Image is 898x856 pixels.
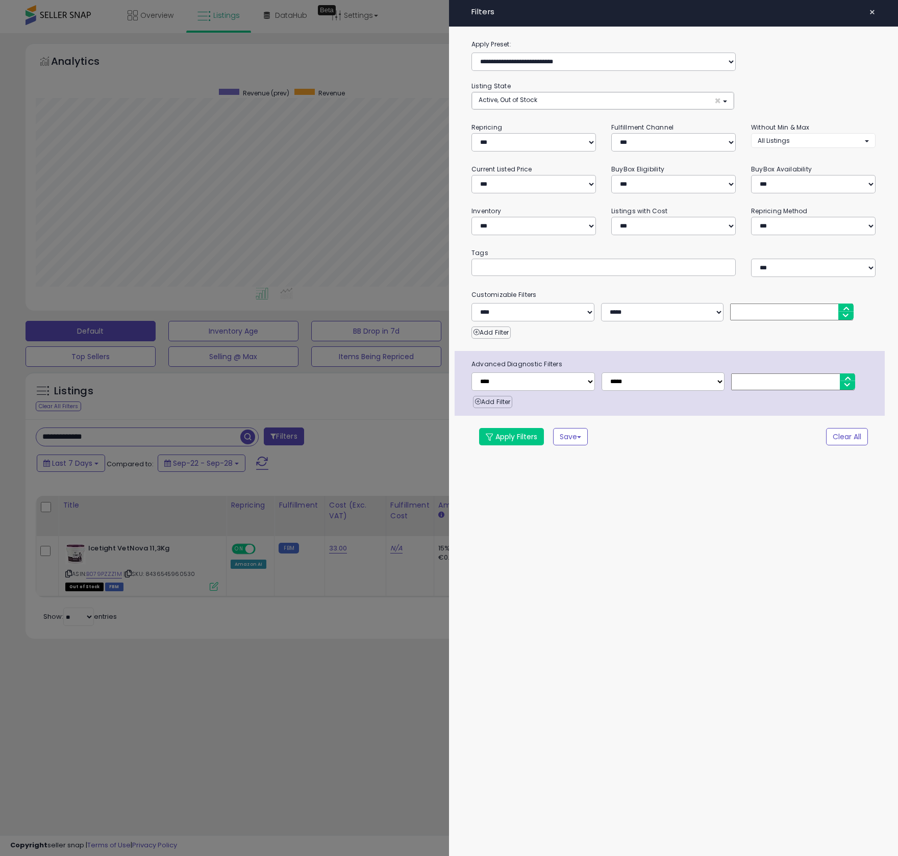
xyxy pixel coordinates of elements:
span: Active, Out of Stock [479,95,537,104]
small: Repricing Method [751,207,808,215]
span: × [869,5,876,19]
small: Fulfillment Channel [611,123,673,132]
small: Current Listed Price [471,165,532,173]
button: Save [553,428,588,445]
small: BuyBox Eligibility [611,165,664,173]
label: Apply Preset: [464,39,883,50]
button: × [865,5,880,19]
small: Listings with Cost [611,207,667,215]
button: All Listings [751,133,876,148]
small: Without Min & Max [751,123,810,132]
button: Add Filter [473,396,512,408]
small: BuyBox Availability [751,165,812,173]
small: Tags [464,247,883,259]
span: All Listings [758,136,790,145]
button: Clear All [826,428,868,445]
small: Listing State [471,82,511,90]
small: Customizable Filters [464,289,883,300]
small: Repricing [471,123,502,132]
span: Advanced Diagnostic Filters [464,359,885,370]
button: Add Filter [471,326,511,339]
small: Inventory [471,207,501,215]
button: Apply Filters [479,428,544,445]
span: × [714,95,721,106]
button: Active, Out of Stock × [472,92,734,109]
h4: Filters [471,8,876,16]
